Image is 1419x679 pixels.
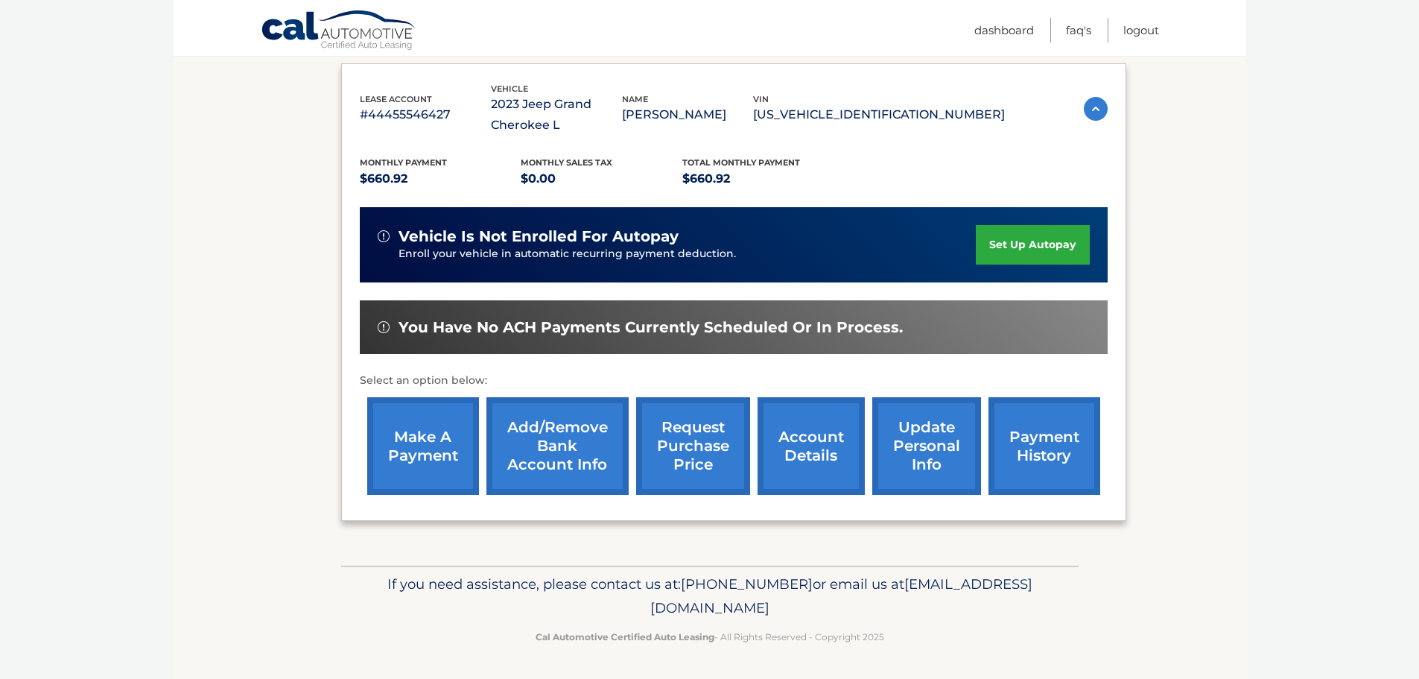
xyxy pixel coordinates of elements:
span: Monthly Payment [360,157,447,168]
p: Enroll your vehicle in automatic recurring payment deduction. [399,246,977,262]
p: 2023 Jeep Grand Cherokee L [491,94,622,136]
p: $660.92 [682,168,844,189]
p: - All Rights Reserved - Copyright 2025 [351,629,1069,645]
span: vin [753,94,769,104]
a: Cal Automotive [261,10,417,53]
span: Monthly sales Tax [521,157,612,168]
a: Dashboard [974,18,1034,42]
a: payment history [988,397,1100,495]
a: Logout [1123,18,1159,42]
p: [US_VEHICLE_IDENTIFICATION_NUMBER] [753,104,1005,125]
a: set up autopay [976,225,1089,265]
span: vehicle is not enrolled for autopay [399,227,679,246]
a: request purchase price [636,397,750,495]
a: FAQ's [1066,18,1091,42]
p: [PERSON_NAME] [622,104,753,125]
a: account details [758,397,865,495]
a: Add/Remove bank account info [486,397,629,495]
img: alert-white.svg [378,321,390,333]
span: Total Monthly Payment [682,157,800,168]
img: alert-white.svg [378,230,390,242]
p: If you need assistance, please contact us at: or email us at [351,572,1069,620]
span: [PHONE_NUMBER] [681,575,813,593]
a: make a payment [367,397,479,495]
p: #44455546427 [360,104,491,125]
span: name [622,94,648,104]
p: $0.00 [521,168,682,189]
span: lease account [360,94,432,104]
img: accordion-active.svg [1084,97,1108,121]
span: [EMAIL_ADDRESS][DOMAIN_NAME] [650,575,1032,616]
span: You have no ACH payments currently scheduled or in process. [399,318,903,337]
p: Select an option below: [360,372,1108,390]
strong: Cal Automotive Certified Auto Leasing [536,631,714,642]
span: vehicle [491,83,528,94]
a: update personal info [872,397,981,495]
p: $660.92 [360,168,521,189]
